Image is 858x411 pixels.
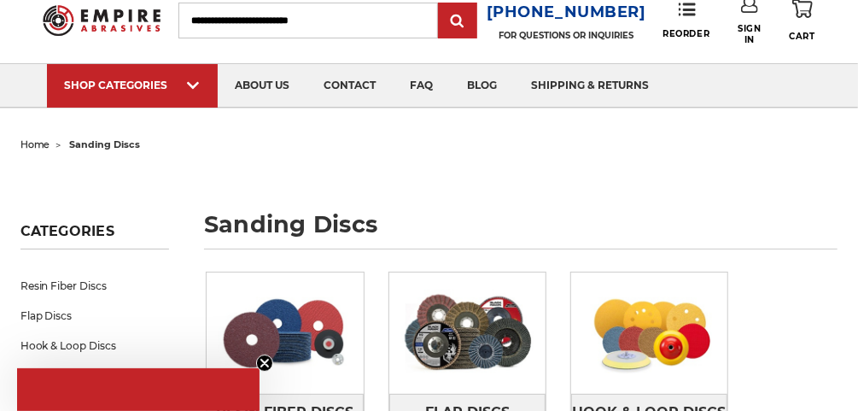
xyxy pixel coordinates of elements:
[389,278,546,389] img: Flap Discs
[20,223,170,250] h5: Categories
[514,64,666,108] a: shipping & returns
[571,278,727,389] img: Hook & Loop Discs
[450,64,514,108] a: blog
[256,355,273,372] button: Close teaser
[790,31,815,42] span: Cart
[17,368,260,411] div: Close teaser
[20,271,170,301] a: Resin Fiber Discs
[20,138,50,150] a: home
[20,301,170,331] a: Flap Discs
[70,138,141,150] span: sanding discs
[487,30,646,41] p: FOR QUESTIONS OR INQUIRIES
[663,28,710,39] span: Reorder
[733,23,767,45] span: Sign In
[663,2,710,38] a: Reorder
[20,331,170,361] a: Hook & Loop Discs
[218,64,306,108] a: about us
[393,64,450,108] a: faq
[441,4,475,38] input: Submit
[64,79,201,91] div: SHOP CATEGORIES
[20,361,170,390] a: Quick Change Discs
[204,213,838,250] h1: sanding discs
[207,278,363,389] img: Resin Fiber Discs
[306,64,393,108] a: contact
